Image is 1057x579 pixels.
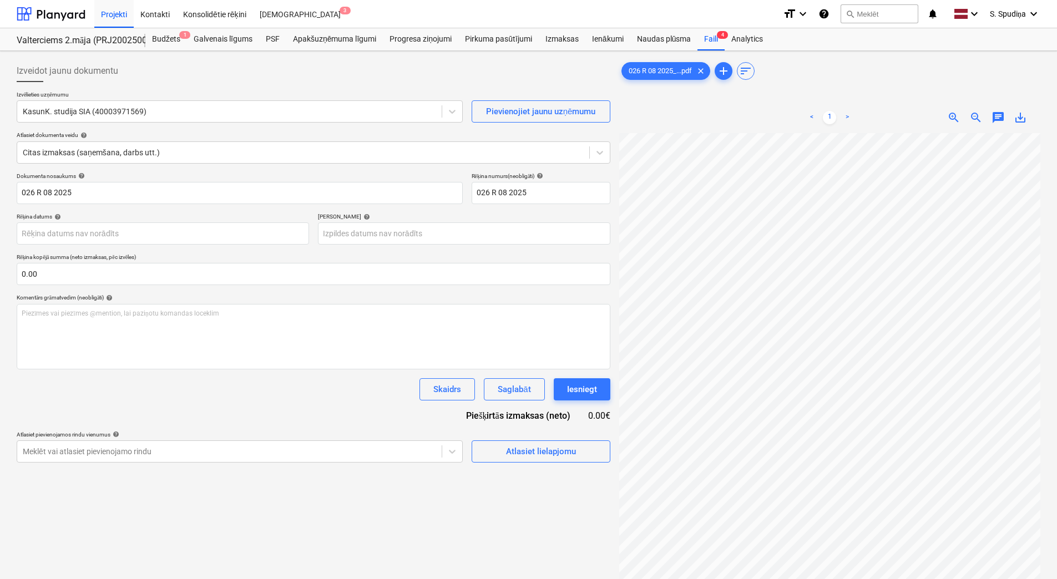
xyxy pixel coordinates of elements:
div: Pievienojiet jaunu uzņēmumu [486,104,596,119]
input: Rēķina numurs [472,182,610,204]
span: search [846,9,854,18]
span: help [110,431,119,438]
span: chat [992,111,1005,124]
span: help [534,172,543,179]
i: format_size [783,7,796,21]
div: Komentārs grāmatvedim (neobligāti) [17,294,610,301]
a: Progresa ziņojumi [383,28,458,50]
a: Previous page [805,111,818,124]
span: help [78,132,87,139]
span: help [76,172,85,179]
div: Faili [697,28,725,50]
p: Rēķina kopējā summa (neto izmaksas, pēc izvēles) [17,253,610,263]
a: Ienākumi [585,28,630,50]
div: Rēķina datums [17,213,309,220]
span: help [104,294,113,301]
a: Galvenais līgums [187,28,259,50]
button: Skaidrs [419,378,475,400]
i: keyboard_arrow_down [968,7,981,21]
span: add [717,64,730,78]
button: Saglabāt [484,378,544,400]
button: Iesniegt [554,378,610,400]
a: Next page [841,111,854,124]
button: Meklēt [841,4,918,23]
a: Pirkuma pasūtījumi [458,28,539,50]
a: Naudas plūsma [630,28,698,50]
a: Faili4 [697,28,725,50]
a: Page 1 is your current page [823,111,836,124]
input: Rēķina kopējā summa (neto izmaksas, pēc izvēles) [17,263,610,285]
button: Pievienojiet jaunu uzņēmumu [472,100,610,123]
span: Izveidot jaunu dokumentu [17,64,118,78]
a: Budžets1 [145,28,187,50]
div: Dokumenta nosaukums [17,172,463,180]
span: 3 [340,7,351,14]
div: Piešķirtās izmaksas (neto) [457,409,588,422]
i: keyboard_arrow_down [1027,7,1040,21]
div: Rēķina numurs (neobligāti) [472,172,610,180]
div: 0.00€ [588,409,610,422]
a: Apakšuzņēmuma līgumi [286,28,383,50]
div: Budžets [145,28,187,50]
span: clear [694,64,707,78]
span: 4 [717,31,728,39]
a: PSF [259,28,286,50]
div: Valterciems 2.māja (PRJ2002500) - 2601936 [17,35,132,47]
div: Saglabāt [498,382,530,397]
span: help [361,214,370,220]
input: Rēķina datums nav norādīts [17,222,309,245]
a: Izmaksas [539,28,585,50]
iframe: Chat Widget [1002,526,1057,579]
div: Atlasiet dokumenta veidu [17,131,610,139]
div: Atlasiet pievienojamos rindu vienumus [17,431,463,438]
span: 026 R 08 2025_...pdf [622,67,699,75]
span: S. Spudiņa [990,9,1026,19]
div: 026 R 08 2025_...pdf [621,62,710,80]
div: [PERSON_NAME] [318,213,610,220]
div: Iesniegt [567,382,597,397]
span: zoom_out [969,111,983,124]
span: 1 [179,31,190,39]
input: Dokumenta nosaukums [17,182,463,204]
i: keyboard_arrow_down [796,7,810,21]
a: Analytics [725,28,770,50]
span: save_alt [1014,111,1027,124]
input: Izpildes datums nav norādīts [318,222,610,245]
div: Skaidrs [433,382,461,397]
span: zoom_in [947,111,960,124]
p: Izvēlieties uzņēmumu [17,91,463,100]
i: notifications [927,7,938,21]
span: sort [739,64,752,78]
span: help [52,214,61,220]
i: Zināšanu pamats [818,7,830,21]
button: Atlasiet lielapjomu [472,440,610,463]
div: Atlasiet lielapjomu [506,444,576,459]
